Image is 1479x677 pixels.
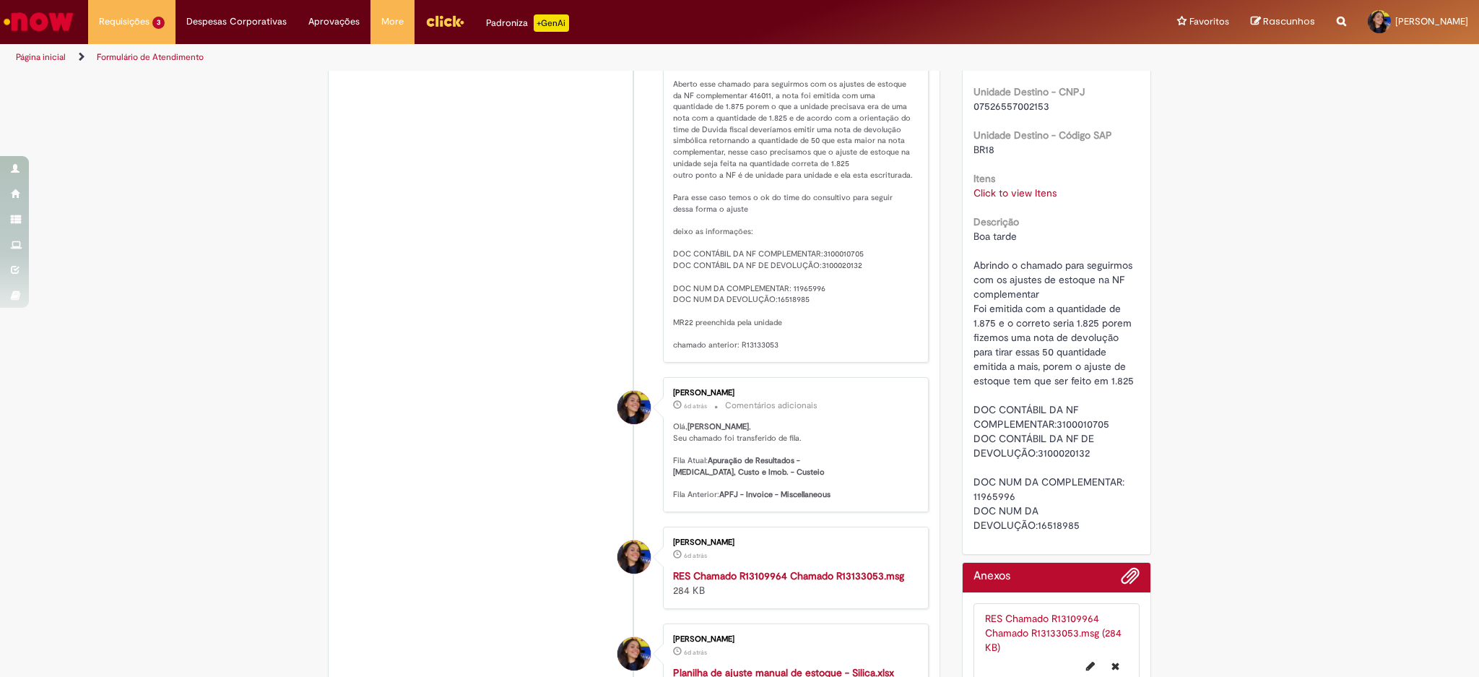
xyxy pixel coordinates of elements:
b: [PERSON_NAME] [688,421,749,432]
a: RES Chamado R13109964 Chamado R13133053.msg (284 KB) [985,612,1122,654]
time: 22/08/2025 14:26:54 [684,402,707,410]
b: Apuração de Resultados - [MEDICAL_DATA], Custo e Imob. - Custeio [673,455,825,478]
span: Boa tarde Abrindo o chamado para seguirmos com os ajustes de estoque na NF complementar Foi emiti... [973,230,1137,532]
button: Adicionar anexos [1121,566,1140,592]
span: BR18 [973,143,994,156]
div: Padroniza [486,14,569,32]
b: Descrição [973,215,1019,228]
div: [PERSON_NAME] [673,389,914,397]
p: +GenAi [534,14,569,32]
div: [PERSON_NAME] [673,538,914,547]
span: 07526557002153 [973,100,1049,113]
time: 22/08/2025 14:19:52 [684,648,707,657]
time: 22/08/2025 14:20:12 [684,551,707,560]
b: Itens [973,172,995,185]
span: 3 [152,17,165,29]
span: [PERSON_NAME] [1395,15,1468,27]
a: RES Chamado R13109964 Chamado R13133053.msg [673,569,904,582]
b: Unidade Destino - Código SAP [973,129,1112,142]
a: Rascunhos [1251,15,1315,29]
small: Comentários adicionais [725,400,817,412]
b: APFJ - Invoice - Miscellaneous [719,489,830,500]
div: [PERSON_NAME] [673,635,914,644]
ul: Trilhas de página [11,44,975,71]
span: Requisições [99,14,149,29]
a: Formulário de Atendimento [97,51,204,63]
span: Rascunhos [1263,14,1315,28]
p: Boa tarde time Aberto esse chamado para seguirmos com os ajustes de estoque da NF complementar 41... [673,56,914,351]
a: Página inicial [16,51,66,63]
span: Despesas Corporativas [186,14,287,29]
p: Olá, , Seu chamado foi transferido de fila. Fila Atual: Fila Anterior: [673,421,914,501]
div: Barbara Luiza de Oliveira Ferreira [617,391,651,424]
span: 6d atrás [684,402,707,410]
img: ServiceNow [1,7,76,36]
div: Barbara Luiza de Oliveira Ferreira [617,637,651,670]
h2: Anexos [973,570,1010,583]
a: Click to view Itens [973,186,1057,199]
b: Unidade Destino - CNPJ [973,85,1085,98]
div: 284 KB [673,569,914,598]
div: Barbara Luiza de Oliveira Ferreira [617,540,651,574]
span: 6d atrás [684,648,707,657]
img: click_logo_yellow_360x200.png [425,10,464,32]
span: Favoritos [1189,14,1229,29]
span: 6d atrás [684,551,707,560]
span: More [381,14,404,29]
span: Aprovações [308,14,360,29]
